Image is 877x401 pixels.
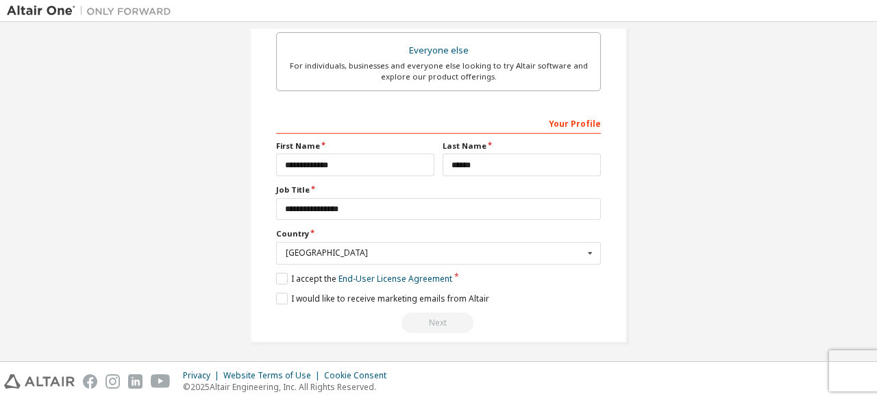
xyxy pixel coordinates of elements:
img: Altair One [7,4,178,18]
div: For individuals, businesses and everyone else looking to try Altair software and explore our prod... [285,60,592,82]
img: altair_logo.svg [4,374,75,389]
img: youtube.svg [151,374,171,389]
label: Country [276,228,601,239]
div: [GEOGRAPHIC_DATA] [286,249,584,257]
label: I would like to receive marketing emails from Altair [276,293,489,304]
div: Everyone else [285,41,592,60]
p: © 2025 Altair Engineering, Inc. All Rights Reserved. [183,381,395,393]
label: Job Title [276,184,601,195]
label: First Name [276,141,434,151]
img: linkedin.svg [128,374,143,389]
label: Last Name [443,141,601,151]
img: facebook.svg [83,374,97,389]
img: instagram.svg [106,374,120,389]
a: End-User License Agreement [338,273,452,284]
div: Cookie Consent [324,370,395,381]
div: Your Profile [276,112,601,134]
label: I accept the [276,273,452,284]
div: Privacy [183,370,223,381]
div: Website Terms of Use [223,370,324,381]
div: Read and acccept EULA to continue [276,313,601,333]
